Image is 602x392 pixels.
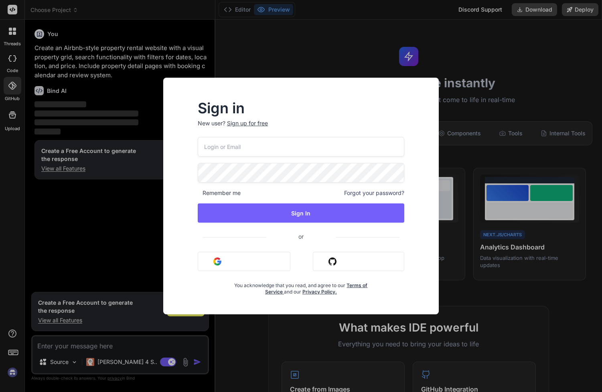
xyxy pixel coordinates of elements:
[302,289,337,295] a: Privacy Policy.
[198,119,405,137] p: New user?
[213,257,221,265] img: google
[198,102,405,115] h2: Sign in
[313,252,404,271] button: Sign in with Github
[344,189,404,197] span: Forgot your password?
[328,257,336,265] img: github
[198,252,290,271] button: Sign in with Google
[266,227,336,246] span: or
[232,277,370,295] div: You acknowledge that you read, and agree to our and our
[198,137,405,157] input: Login or Email
[227,119,268,127] div: Sign up for free
[198,189,241,197] span: Remember me
[198,203,405,223] button: Sign In
[265,282,368,295] a: Terms of Service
